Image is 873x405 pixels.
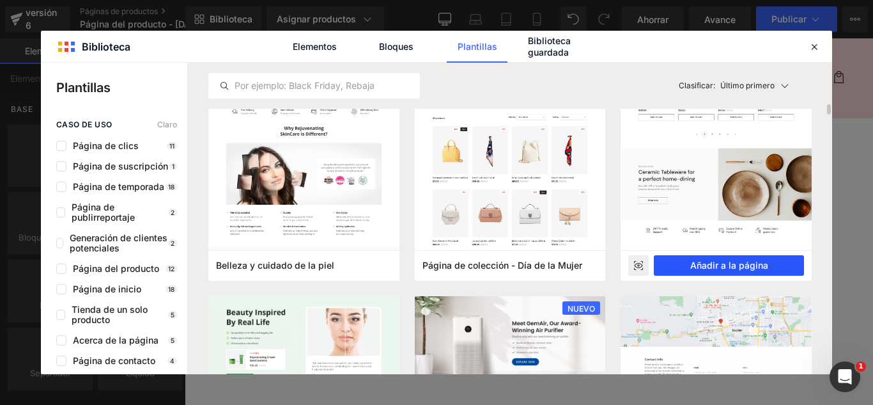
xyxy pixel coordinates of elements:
font: Cantidad [552,244,601,259]
font: Página de inicio [73,283,141,294]
font: Página de temporada [73,181,164,192]
span: Página de colección - Día de la Mujer [422,260,582,271]
font: 1 [172,163,174,170]
img: BROCHA [88,128,305,345]
font: Último primero [720,81,775,90]
font: NUEVO [568,304,595,314]
font: Catálogo [73,36,118,49]
font: Página de contacto [73,355,155,366]
font: Título [396,191,428,206]
button: Añadir a la página [654,255,804,276]
font: 4 [170,357,174,365]
font: 18 [168,285,174,293]
font: Generación de clientes potenciales [70,232,167,253]
font: Título predeterminado [410,215,533,230]
button: Añadir a la cesta [506,293,648,324]
font: Página de clics [73,140,139,151]
font: Clasificar: [679,81,715,90]
font: S/. 165.00 [526,156,576,171]
button: Clasificar:Último primero [674,73,812,99]
font: 5 [171,311,174,319]
font: Página de publirreportaje [72,202,135,223]
font: 2 [171,209,174,216]
font: Bloques [379,41,413,52]
font: Plantillas [56,80,111,95]
font: Tienda de un solo producto [72,304,148,325]
font: Página del producto [73,263,159,274]
font: Página de colección - Día de la Mujer [422,260,582,271]
font: Plantillas [458,41,497,52]
font: Contacto [132,36,179,49]
a: Contacto [125,29,187,56]
font: Añadir a la cesta [525,301,629,316]
font: 1 [858,362,863,370]
font: Acerca de la página [73,335,158,345]
font: Añadir a la página [690,260,768,271]
div: Avance [628,255,649,276]
font: Claro [157,120,177,129]
font: Inicio [32,36,58,49]
font: 5 [171,337,174,344]
font: 18 [168,183,174,191]
a: Catálogo [65,29,125,56]
img: Exclusiva Perú [320,5,448,82]
font: Página de suscripción [73,161,168,171]
font: Belleza y cuidado de la piel [216,260,334,271]
font: Biblioteca guardada [528,35,571,58]
a: Inicio [24,29,65,56]
font: 2 [171,239,174,247]
font: S/. 99.00 [582,156,627,171]
summary: Búsqueda [665,29,693,58]
span: Belleza y cuidado de la piel [216,260,334,271]
font: BROCHA [548,133,606,151]
font: caso de uso [56,120,112,129]
font: 11 [169,142,174,150]
iframe: Chat en vivo de Intercom [830,361,860,392]
font: Elementos [293,41,337,52]
input: Por ejemplo: Black Friday, Rebajas,... [209,78,419,93]
a: BROCHA [548,134,606,150]
font: 12 [168,265,174,273]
